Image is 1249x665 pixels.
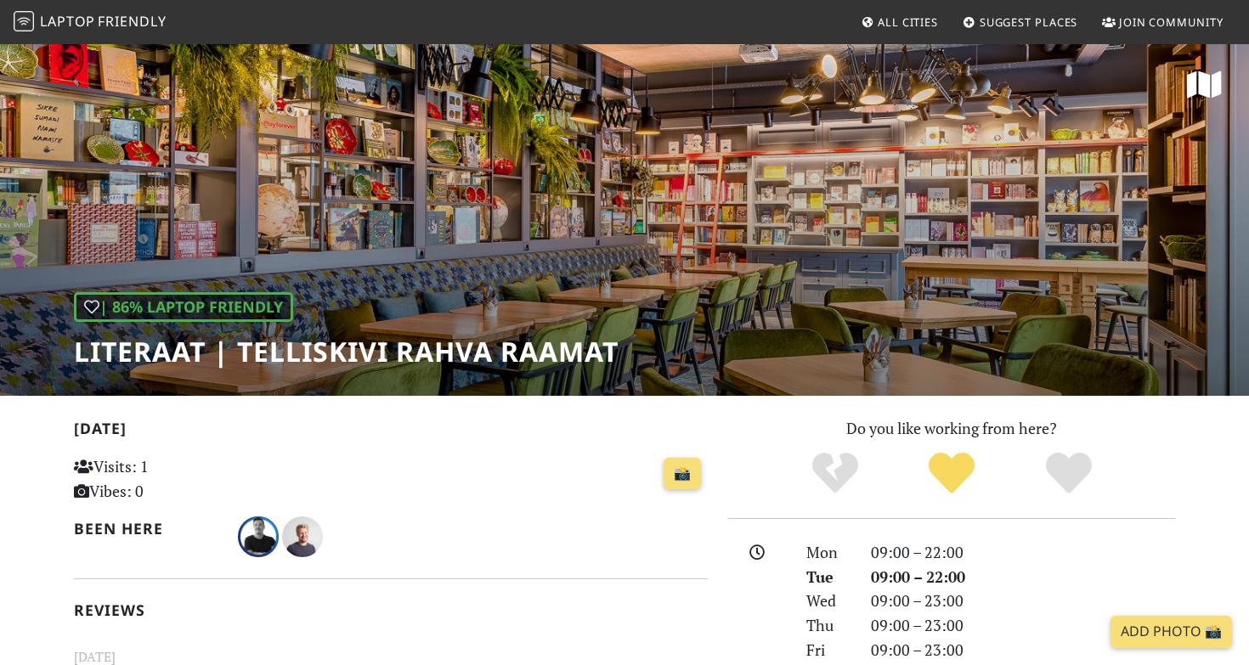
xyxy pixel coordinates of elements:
[861,565,1185,589] div: 09:00 – 22:00
[1119,14,1224,30] span: Join Community
[861,589,1185,613] div: 09:00 – 23:00
[878,14,938,30] span: All Cities
[14,8,167,37] a: LaptopFriendly LaptopFriendly
[777,450,894,497] div: No
[796,565,861,589] div: Tue
[282,516,323,557] img: 2228-benjamin.jpg
[238,516,279,557] img: 3322-luis.jpg
[74,420,708,444] h2: [DATE]
[796,638,861,662] div: Fri
[98,12,166,31] span: Friendly
[664,458,701,490] a: 📸
[796,540,861,565] div: Mon
[282,525,323,545] span: Benjamin Pazdernik
[796,613,861,638] div: Thu
[74,454,272,504] p: Visits: 1 Vibes: 0
[861,540,1185,565] div: 09:00 – 22:00
[1010,450,1127,497] div: Definitely!
[854,7,945,37] a: All Cities
[74,601,708,619] h2: Reviews
[14,11,34,31] img: LaptopFriendly
[861,638,1185,662] div: 09:00 – 23:00
[40,12,95,31] span: Laptop
[861,613,1185,638] div: 09:00 – 23:00
[728,416,1175,441] p: Do you like working from here?
[238,525,282,545] span: Luis Vieira
[1111,616,1232,648] a: Add Photo 📸
[74,292,293,322] div: | 86% Laptop Friendly
[980,14,1078,30] span: Suggest Places
[74,520,218,538] h2: Been here
[956,7,1085,37] a: Suggest Places
[796,589,861,613] div: Wed
[1095,7,1230,37] a: Join Community
[74,335,619,368] h1: LITERAAT | Telliskivi Rahva Raamat
[893,450,1010,497] div: Yes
